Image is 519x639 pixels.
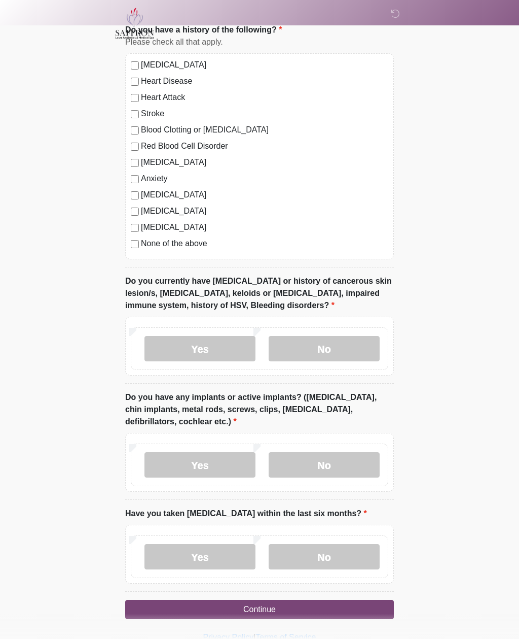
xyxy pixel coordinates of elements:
[131,94,139,102] input: Heart Attack
[131,110,139,118] input: Stroke
[131,191,139,199] input: [MEDICAL_DATA]
[141,156,388,169] label: [MEDICAL_DATA]
[269,452,380,478] label: No
[141,205,388,217] label: [MEDICAL_DATA]
[144,336,255,361] label: Yes
[131,143,139,151] input: Red Blood Cell Disorder
[141,124,388,136] label: Blood Clotting or [MEDICAL_DATA]
[125,275,394,312] label: Do you currently have [MEDICAL_DATA] or history of cancerous skin lesion/s, [MEDICAL_DATA], keloi...
[131,159,139,167] input: [MEDICAL_DATA]
[141,59,388,71] label: [MEDICAL_DATA]
[141,75,388,87] label: Heart Disease
[115,8,155,39] img: Saffron Laser Aesthetics and Medical Spa Logo
[141,108,388,120] label: Stroke
[131,224,139,232] input: [MEDICAL_DATA]
[141,189,388,201] label: [MEDICAL_DATA]
[141,91,388,104] label: Heart Attack
[141,221,388,233] label: [MEDICAL_DATA]
[125,391,394,428] label: Do you have any implants or active implants? ([MEDICAL_DATA], chin implants, metal rods, screws, ...
[125,600,394,619] button: Continue
[131,175,139,183] input: Anxiety
[131,240,139,248] input: None of the above
[144,544,255,569] label: Yes
[131,126,139,134] input: Blood Clotting or [MEDICAL_DATA]
[141,173,388,185] label: Anxiety
[141,140,388,152] label: Red Blood Cell Disorder
[131,78,139,86] input: Heart Disease
[269,336,380,361] label: No
[269,544,380,569] label: No
[144,452,255,478] label: Yes
[131,208,139,216] input: [MEDICAL_DATA]
[131,61,139,70] input: [MEDICAL_DATA]
[125,508,367,520] label: Have you taken [MEDICAL_DATA] within the last six months?
[141,238,388,250] label: None of the above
